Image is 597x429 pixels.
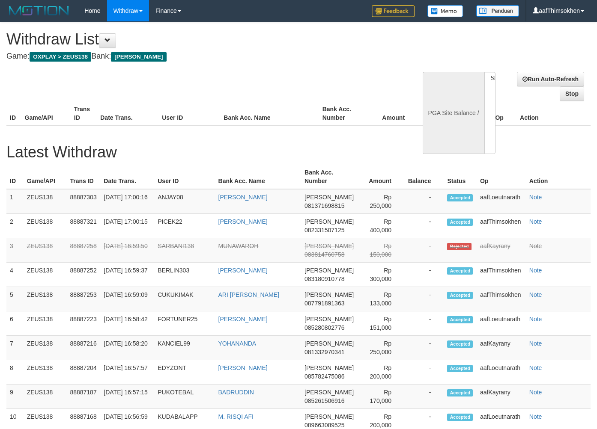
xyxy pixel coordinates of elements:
td: 88887321 [66,214,100,238]
a: Note [529,389,542,396]
a: [PERSON_NAME] [218,316,268,322]
td: 1 [6,189,24,214]
span: [PERSON_NAME] [304,316,354,322]
td: 7 [6,336,24,360]
a: Note [529,194,542,201]
td: - [404,189,444,214]
th: Op [477,165,526,189]
th: Status [444,165,476,189]
span: [PERSON_NAME] [304,194,354,201]
td: Rp 250,000 [358,189,404,214]
td: - [404,287,444,311]
td: Rp 133,000 [358,287,404,311]
td: aafLoeutnarath [477,189,526,214]
span: 081371698815 [304,202,344,209]
th: Balance [418,101,463,126]
span: [PERSON_NAME] [304,218,354,225]
th: Trans ID [71,101,97,126]
td: - [404,238,444,263]
td: Rp 200,000 [358,360,404,385]
td: ZEUS138 [24,287,67,311]
td: 88887216 [66,336,100,360]
td: Rp 400,000 [358,214,404,238]
span: Rejected [447,243,471,250]
span: Accepted [447,194,473,201]
td: SARBANI138 [154,238,215,263]
td: Rp 300,000 [358,263,404,287]
img: MOTION_logo.png [6,4,72,17]
th: Date Trans. [97,101,158,126]
td: ZEUS138 [24,360,67,385]
td: Rp 250,000 [358,336,404,360]
td: 88887223 [66,311,100,336]
span: 082331507125 [304,227,344,234]
a: YOHANANDA [218,340,257,347]
a: MUNAWAROH [218,243,259,249]
h1: Latest Withdraw [6,144,591,161]
th: Action [516,101,591,126]
a: [PERSON_NAME] [218,267,268,274]
td: [DATE] 17:00:15 [100,214,154,238]
th: Game/API [21,101,71,126]
th: User ID [158,101,220,126]
td: ZEUS138 [24,238,67,263]
td: Rp 170,000 [358,385,404,409]
td: ZEUS138 [24,214,67,238]
td: [DATE] 16:58:42 [100,311,154,336]
span: [PERSON_NAME] [304,413,354,420]
th: ID [6,165,24,189]
span: Accepted [447,365,473,372]
th: ID [6,101,21,126]
a: Note [529,364,542,371]
td: 88887204 [66,360,100,385]
a: ARI [PERSON_NAME] [218,291,279,298]
td: [DATE] 16:59:37 [100,263,154,287]
span: 085782475086 [304,373,344,380]
td: - [404,336,444,360]
a: Note [529,413,542,420]
td: BERLIN303 [154,263,215,287]
td: [DATE] 16:58:20 [100,336,154,360]
th: Trans ID [66,165,100,189]
td: aafThimsokhen [477,263,526,287]
td: 3 [6,238,24,263]
a: [PERSON_NAME] [218,218,268,225]
span: Accepted [447,267,473,275]
td: ZEUS138 [24,385,67,409]
span: [PERSON_NAME] [111,52,166,62]
th: Amount [368,101,418,126]
span: Accepted [447,316,473,323]
td: Rp 151,000 [358,311,404,336]
th: Bank Acc. Number [319,101,368,126]
td: 2 [6,214,24,238]
td: [DATE] 16:57:15 [100,385,154,409]
span: [PERSON_NAME] [304,243,354,249]
td: 88887252 [66,263,100,287]
span: [PERSON_NAME] [304,389,354,396]
span: [PERSON_NAME] [304,340,354,347]
td: 4 [6,263,24,287]
a: M. RISQI AFI [218,413,254,420]
a: Stop [560,86,584,101]
td: - [404,311,444,336]
td: ZEUS138 [24,263,67,287]
span: Accepted [447,292,473,299]
td: CUKUKIMAK [154,287,215,311]
td: PUKOTEBAL [154,385,215,409]
span: [PERSON_NAME] [304,364,354,371]
h4: Game: Bank: [6,52,389,61]
td: FORTUNER25 [154,311,215,336]
td: - [404,385,444,409]
span: Accepted [447,219,473,226]
span: Accepted [447,414,473,421]
td: - [404,214,444,238]
th: Amount [358,165,404,189]
td: ZEUS138 [24,311,67,336]
td: KANCIEL99 [154,336,215,360]
th: User ID [154,165,215,189]
div: PGA Site Balance / [423,72,484,154]
th: Date Trans. [100,165,154,189]
td: aafLoeutnarath [477,360,526,385]
img: Button%20Memo.svg [427,5,463,17]
td: Rp 150,000 [358,238,404,263]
